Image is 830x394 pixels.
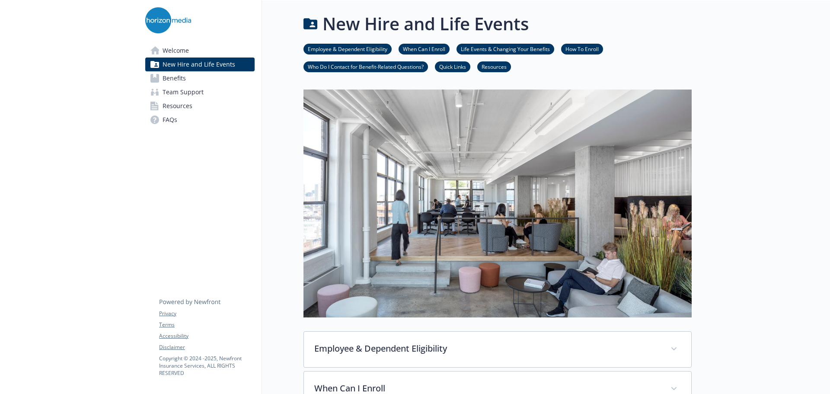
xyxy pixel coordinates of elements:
a: FAQs [145,113,255,127]
a: Benefits [145,71,255,85]
h1: New Hire and Life Events [322,11,529,37]
img: new hire page banner [303,90,692,317]
a: New Hire and Life Events [145,58,255,71]
span: Resources [163,99,192,113]
a: How To Enroll [561,45,603,53]
a: Privacy [159,310,254,317]
a: Terms [159,321,254,329]
a: Welcome [145,44,255,58]
a: When Can I Enroll [399,45,450,53]
span: Team Support [163,85,204,99]
span: New Hire and Life Events [163,58,235,71]
a: Employee & Dependent Eligibility [303,45,392,53]
span: Welcome [163,44,189,58]
div: Employee & Dependent Eligibility [304,332,691,367]
a: Life Events & Changing Your Benefits [456,45,554,53]
p: Copyright © 2024 - 2025 , Newfront Insurance Services, ALL RIGHTS RESERVED [159,355,254,377]
a: Team Support [145,85,255,99]
a: Resources [477,62,511,70]
a: Accessibility [159,332,254,340]
p: Employee & Dependent Eligibility [314,342,660,355]
a: Disclaimer [159,343,254,351]
a: Resources [145,99,255,113]
a: Who Do I Contact for Benefit-Related Questions? [303,62,428,70]
span: FAQs [163,113,177,127]
a: Quick Links [435,62,470,70]
span: Benefits [163,71,186,85]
